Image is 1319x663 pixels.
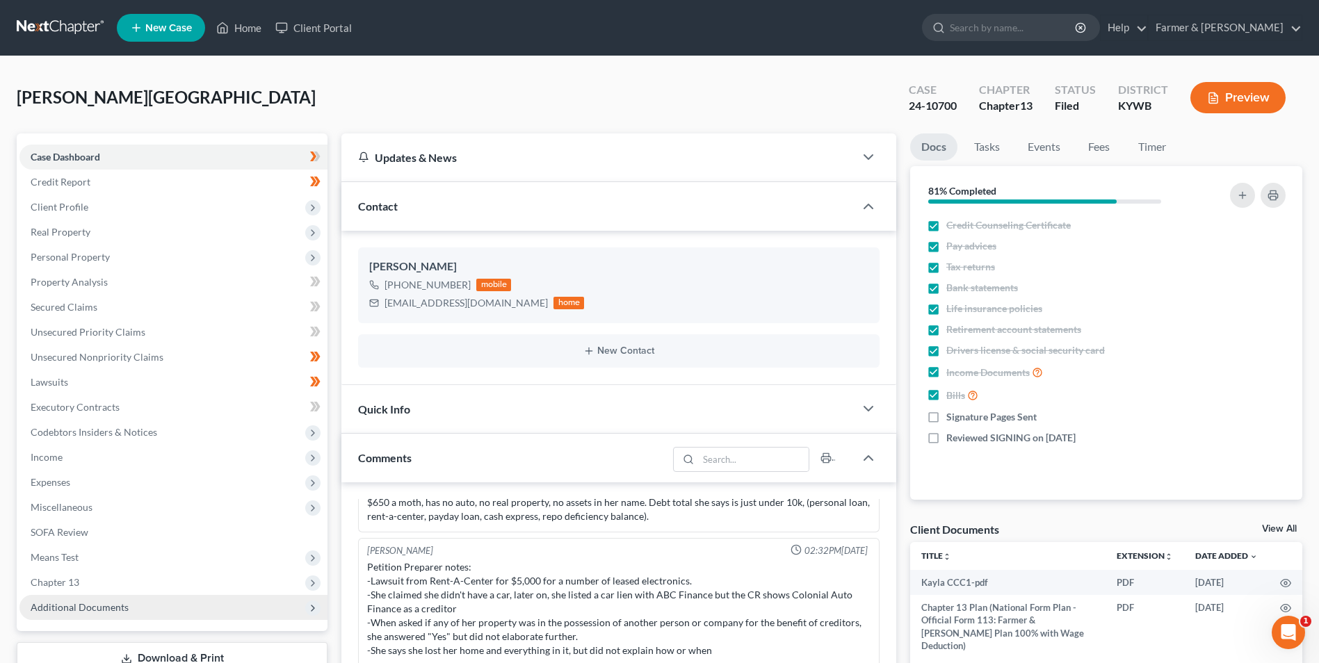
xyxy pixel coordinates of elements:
input: Search... [698,448,809,471]
td: PDF [1106,570,1184,595]
span: 1 [1300,616,1311,627]
span: Retirement account statements [946,322,1081,336]
span: Client Profile [31,201,88,213]
span: Means Test [31,551,79,563]
div: [EMAIL_ADDRESS][DOMAIN_NAME] [385,296,548,310]
div: Chapter [979,82,1033,98]
div: [PHONE_NUMBER] [385,278,471,292]
strong: 81% Completed [928,185,996,197]
span: Bills [946,388,965,402]
input: Search by name... [950,15,1077,40]
td: Kayla CCC1-pdf [910,570,1106,595]
i: expand_more [1249,552,1258,561]
div: [PERSON_NAME] [367,544,433,557]
span: Expenses [31,476,70,488]
a: Unsecured Priority Claims [19,320,327,345]
span: Executory Contracts [31,401,120,413]
span: Income Documents [946,366,1030,379]
span: Reviewed SIGNING on [DATE] [946,431,1076,445]
div: mobile [476,279,511,291]
a: Property Analysis [19,270,327,295]
a: Unsecured Nonpriority Claims [19,345,327,370]
div: Updates & News [358,150,838,165]
a: Client Portal [268,15,359,40]
div: Client Documents [910,522,999,537]
span: Contact [358,199,398,213]
a: Tasks [963,133,1011,161]
span: Signature Pages Sent [946,410,1037,424]
span: Tax returns [946,260,995,274]
a: SOFA Review [19,520,327,545]
a: Extensionunfold_more [1117,550,1173,561]
span: Real Property [31,226,90,238]
td: [DATE] [1184,570,1269,595]
a: Docs [910,133,957,161]
div: Case [909,82,957,98]
span: Secured Claims [31,301,97,313]
span: SOFA Review [31,526,88,538]
span: Bank statements [946,281,1018,295]
a: View All [1262,524,1297,534]
span: Miscellaneous [31,501,92,513]
td: Chapter 13 Plan (National Form Plan - Official Form 113: Farmer & [PERSON_NAME] Plan 100% with Wa... [910,595,1106,659]
div: KYWB [1118,98,1168,114]
span: Chapter 13 [31,576,79,588]
span: Life insurance policies [946,302,1042,316]
div: Filed [1055,98,1096,114]
a: Secured Claims [19,295,327,320]
a: Help [1101,15,1147,40]
i: unfold_more [1165,552,1173,561]
span: Additional Documents [31,601,129,613]
a: Farmer & [PERSON_NAME] [1149,15,1302,40]
div: Chapter [979,98,1033,114]
span: Pay advices [946,239,996,253]
span: Credit Report [31,176,90,188]
span: 13 [1020,99,1033,112]
a: Titleunfold_more [921,550,951,561]
span: Income [31,451,63,463]
a: Case Dashboard [19,145,327,170]
span: Unsecured Priority Claims [31,326,145,338]
span: Lawsuits [31,376,68,388]
span: Drivers license & social security card [946,343,1105,357]
a: Events [1017,133,1071,161]
td: [DATE] [1184,595,1269,659]
span: Property Analysis [31,276,108,288]
span: New Case [145,23,192,33]
button: Preview [1190,82,1286,113]
div: District [1118,82,1168,98]
a: Home [209,15,268,40]
a: Credit Report [19,170,327,195]
a: Timer [1127,133,1177,161]
div: home [553,297,584,309]
span: Credit Counseling Certificate [946,218,1071,232]
iframe: Intercom live chat [1272,616,1305,649]
div: Status [1055,82,1096,98]
a: Executory Contracts [19,395,327,420]
td: PDF [1106,595,1184,659]
div: [PERSON_NAME] [369,259,868,275]
span: 02:32PM[DATE] [804,544,868,557]
span: Unsecured Nonpriority Claims [31,351,163,363]
a: Date Added expand_more [1195,550,1258,561]
span: Codebtors Insiders & Notices [31,426,157,438]
div: 24-10700 [909,98,957,114]
span: [PERSON_NAME][GEOGRAPHIC_DATA] [17,87,316,107]
span: Quick Info [358,402,410,416]
i: unfold_more [943,552,951,561]
span: Personal Property [31,251,110,263]
button: New Contact [369,345,868,357]
a: Fees [1077,133,1122,161]
span: Case Dashboard [31,151,100,163]
a: Lawsuits [19,370,327,395]
span: Comments [358,451,412,464]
